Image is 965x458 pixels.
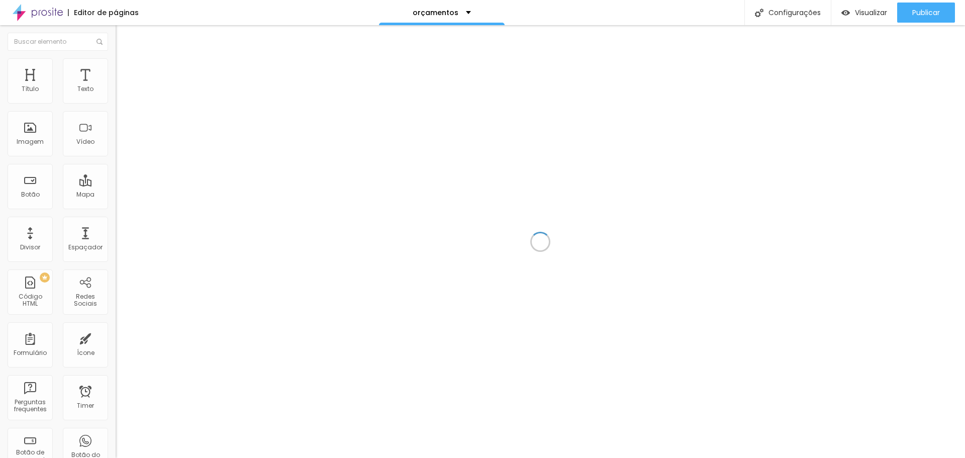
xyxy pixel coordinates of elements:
span: Publicar [912,9,940,17]
button: Visualizar [831,3,897,23]
div: Código HTML [10,293,50,308]
span: Visualizar [855,9,887,17]
img: Icone [755,9,763,17]
div: Ícone [77,349,94,356]
div: Timer [77,402,94,409]
p: orçamentos [413,9,458,16]
div: Editor de páginas [68,9,139,16]
div: Botão [21,191,40,198]
img: Icone [96,39,103,45]
div: Perguntas frequentes [10,399,50,413]
div: Divisor [20,244,40,251]
div: Formulário [14,349,47,356]
div: Texto [77,85,93,93]
div: Imagem [17,138,44,145]
img: view-1.svg [841,9,850,17]
div: Vídeo [76,138,94,145]
div: Título [22,85,39,93]
button: Publicar [897,3,955,23]
div: Mapa [76,191,94,198]
div: Espaçador [68,244,103,251]
div: Redes Sociais [65,293,105,308]
input: Buscar elemento [8,33,108,51]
